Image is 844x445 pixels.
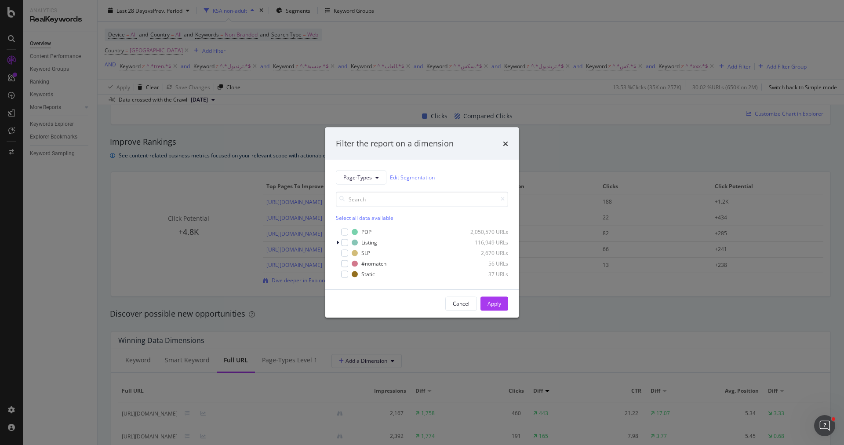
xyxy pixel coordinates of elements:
[453,300,469,307] div: Cancel
[361,270,375,278] div: Static
[465,260,508,267] div: 56 URLs
[814,415,835,436] iframe: Intercom live chat
[390,173,435,182] a: Edit Segmentation
[465,228,508,236] div: 2,050,570 URLs
[361,239,377,246] div: Listing
[480,296,508,310] button: Apply
[336,170,386,184] button: Page-Types
[465,270,508,278] div: 37 URLs
[336,138,454,150] div: Filter the report on a dimension
[445,296,477,310] button: Cancel
[343,174,372,181] span: Page-Types
[336,191,508,207] input: Search
[336,214,508,221] div: Select all data available
[465,249,508,257] div: 2,670 URLs
[361,228,371,236] div: PDP
[361,260,386,267] div: #nomatch
[503,138,508,150] div: times
[325,128,519,318] div: modal
[361,249,370,257] div: SLP
[465,239,508,246] div: 116,949 URLs
[487,300,501,307] div: Apply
